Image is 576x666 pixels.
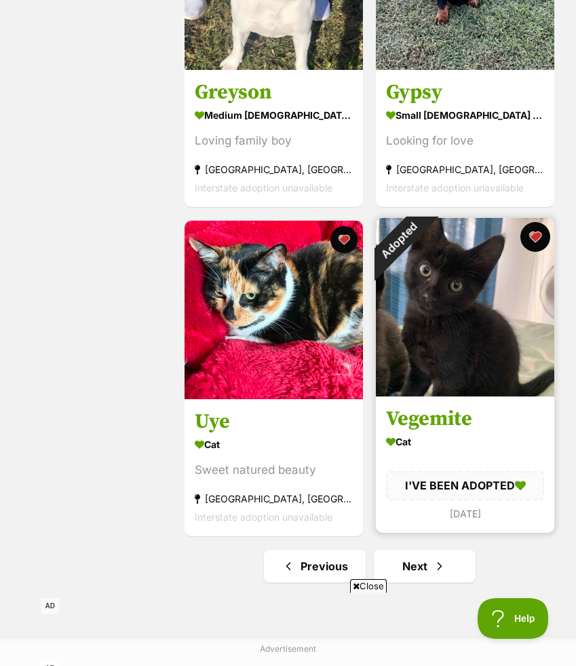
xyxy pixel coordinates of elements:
span: Interstate adoption unavailable [195,183,332,194]
div: Adopted [358,200,439,281]
iframe: Help Scout Beacon - Open [478,598,549,639]
h3: Vegemite [386,406,544,432]
span: AD [41,598,59,614]
h3: Greyson [195,80,353,106]
div: I'VE BEEN ADOPTED [386,471,544,500]
nav: Pagination [183,550,556,582]
div: [GEOGRAPHIC_DATA], [GEOGRAPHIC_DATA] [195,489,353,508]
a: Gypsy small [DEMOGRAPHIC_DATA] Dog Looking for love [GEOGRAPHIC_DATA], [GEOGRAPHIC_DATA] Intersta... [376,70,554,208]
div: Cat [195,434,353,454]
a: Uye Cat Sweet natured beauty [GEOGRAPHIC_DATA], [GEOGRAPHIC_DATA] Interstate adoption unavailable... [185,399,363,536]
img: Vegemite [376,218,554,396]
div: [GEOGRAPHIC_DATA], [GEOGRAPHIC_DATA] [386,161,544,179]
span: Interstate adoption unavailable [195,511,332,523]
div: Cat [386,432,544,451]
div: [GEOGRAPHIC_DATA], [GEOGRAPHIC_DATA] [195,161,353,179]
a: Adopted [376,386,554,399]
span: Close [350,579,387,593]
iframe: Advertisement [41,598,535,659]
a: Vegemite Cat I'VE BEEN ADOPTED [DATE] favourite [376,396,554,532]
h3: Uye [195,409,353,434]
button: favourite [330,226,358,253]
div: Looking for love [386,132,544,151]
img: Uye [185,221,363,399]
div: medium [DEMOGRAPHIC_DATA] Dog [195,106,353,126]
div: Loving family boy [195,132,353,151]
button: favourite [520,222,550,252]
h3: Gypsy [386,80,544,106]
div: small [DEMOGRAPHIC_DATA] Dog [386,106,544,126]
a: Next page [374,550,476,582]
a: Previous page [264,550,366,582]
div: Sweet natured beauty [195,461,353,479]
div: [DATE] [386,504,544,523]
span: Interstate adoption unavailable [386,183,524,194]
a: Greyson medium [DEMOGRAPHIC_DATA] Dog Loving family boy [GEOGRAPHIC_DATA], [GEOGRAPHIC_DATA] Inte... [185,70,363,208]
